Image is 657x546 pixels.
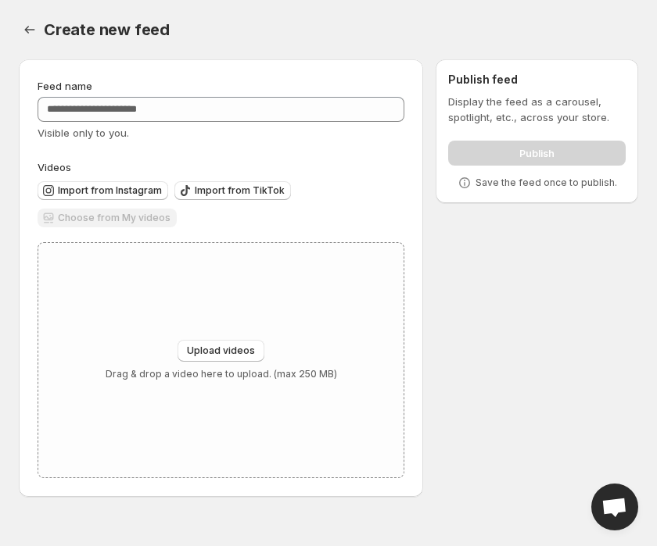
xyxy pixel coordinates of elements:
[38,181,168,200] button: Import from Instagram
[178,340,264,362] button: Upload videos
[38,127,129,139] span: Visible only to you.
[38,80,92,92] span: Feed name
[19,19,41,41] button: Settings
[195,184,285,197] span: Import from TikTok
[44,20,170,39] span: Create new feed
[38,161,71,173] span: Videos
[476,177,617,189] p: Save the feed once to publish.
[591,484,638,530] a: Open chat
[187,344,255,357] span: Upload videos
[448,94,626,125] p: Display the feed as a carousel, spotlight, etc., across your store.
[448,72,626,87] h2: Publish feed
[106,368,337,380] p: Drag & drop a video here to upload. (max 250 MB)
[174,181,291,200] button: Import from TikTok
[58,184,162,197] span: Import from Instagram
